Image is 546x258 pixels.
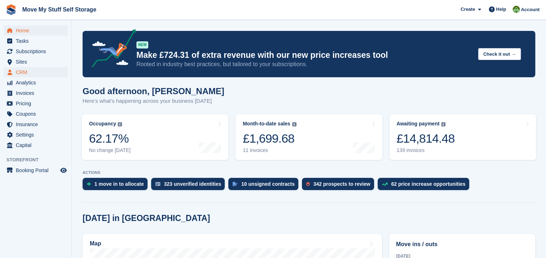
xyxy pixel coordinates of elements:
a: Move My Stuff Self Storage [19,4,99,15]
span: Insurance [16,119,59,129]
span: Settings [16,130,59,140]
a: Occupancy 62.17% No change [DATE] [82,114,228,160]
div: 1 move in to allocate [94,181,144,187]
a: menu [4,119,68,129]
img: contract_signature_icon-13c848040528278c33f63329250d36e43548de30e8caae1d1a13099fd9432cc5.svg [233,182,238,186]
div: Awaiting payment [397,121,440,127]
a: Month-to-date sales £1,699.68 11 invoices [235,114,382,160]
span: Capital [16,140,59,150]
img: icon-info-grey-7440780725fd019a000dd9b08b2336e03edf1995a4989e88bcd33f0948082b44.svg [292,122,297,126]
a: menu [4,165,68,175]
p: Rooted in industry best practices, but tailored to your subscriptions. [136,60,472,68]
img: prospect-51fa495bee0391a8d652442698ab0144808aea92771e9ea1ae160a38d050c398.svg [306,182,310,186]
div: No change [DATE] [89,147,131,153]
div: 342 prospects to review [313,181,370,187]
span: Account [521,6,540,13]
img: Joel Booth [513,6,520,13]
div: 62.17% [89,131,131,146]
h2: Move ins / outs [396,240,528,249]
img: verify_identity-adf6edd0f0f0b5bbfe63781bf79b02c33cf7c696d77639b501bdc392416b5a36.svg [155,182,160,186]
span: CRM [16,67,59,77]
a: menu [4,78,68,88]
div: Month-to-date sales [243,121,290,127]
a: menu [4,98,68,109]
img: price_increase_opportunities-93ffe204e8149a01c8c9dc8f82e8f89637d9d84a8eef4429ea346261dce0b2c0.svg [382,183,388,186]
h2: Map [90,240,101,247]
a: Preview store [59,166,68,175]
a: menu [4,46,68,56]
a: 323 unverified identities [151,178,229,194]
span: Storefront [6,156,71,163]
span: Tasks [16,36,59,46]
span: Home [16,26,59,36]
span: Sites [16,57,59,67]
div: 11 invoices [243,147,296,153]
span: Create [461,6,475,13]
a: menu [4,36,68,46]
a: 342 prospects to review [302,178,378,194]
p: ACTIONS [83,170,535,175]
a: menu [4,67,68,77]
a: Awaiting payment £14,814.48 139 invoices [389,114,536,160]
a: 62 price increase opportunities [378,178,473,194]
a: 1 move in to allocate [83,178,151,194]
a: menu [4,57,68,67]
img: icon-info-grey-7440780725fd019a000dd9b08b2336e03edf1995a4989e88bcd33f0948082b44.svg [441,122,445,126]
a: 10 unsigned contracts [228,178,302,194]
a: menu [4,109,68,119]
div: Occupancy [89,121,116,127]
div: 10 unsigned contracts [241,181,295,187]
span: Coupons [16,109,59,119]
span: Subscriptions [16,46,59,56]
a: menu [4,88,68,98]
a: menu [4,140,68,150]
h2: [DATE] in [GEOGRAPHIC_DATA] [83,213,210,223]
span: Invoices [16,88,59,98]
span: Booking Portal [16,165,59,175]
img: move_ins_to_allocate_icon-fdf77a2bb77ea45bf5b3d319d69a93e2d87916cf1d5bf7949dd705db3b84f3ca.svg [87,182,91,186]
p: Here's what's happening across your business [DATE] [83,97,224,105]
a: menu [4,130,68,140]
span: Help [496,6,506,13]
span: Pricing [16,98,59,109]
div: NEW [136,41,148,49]
div: £14,814.48 [397,131,455,146]
a: menu [4,26,68,36]
img: stora-icon-8386f47178a22dfd0bd8f6a31ec36ba5ce8667c1dd55bd0f319d3a0aa187defe.svg [6,4,17,15]
div: 139 invoices [397,147,455,153]
div: £1,699.68 [243,131,296,146]
img: price-adjustments-announcement-icon-8257ccfd72463d97f412b2fc003d46551f7dbcb40ab6d574587a9cd5c0d94... [86,29,136,70]
img: icon-info-grey-7440780725fd019a000dd9b08b2336e03edf1995a4989e88bcd33f0948082b44.svg [118,122,122,126]
span: Analytics [16,78,59,88]
div: 62 price increase opportunities [391,181,466,187]
button: Check it out → [478,48,521,60]
h1: Good afternoon, [PERSON_NAME] [83,86,224,96]
div: 323 unverified identities [164,181,221,187]
p: Make £724.31 of extra revenue with our new price increases tool [136,50,472,60]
